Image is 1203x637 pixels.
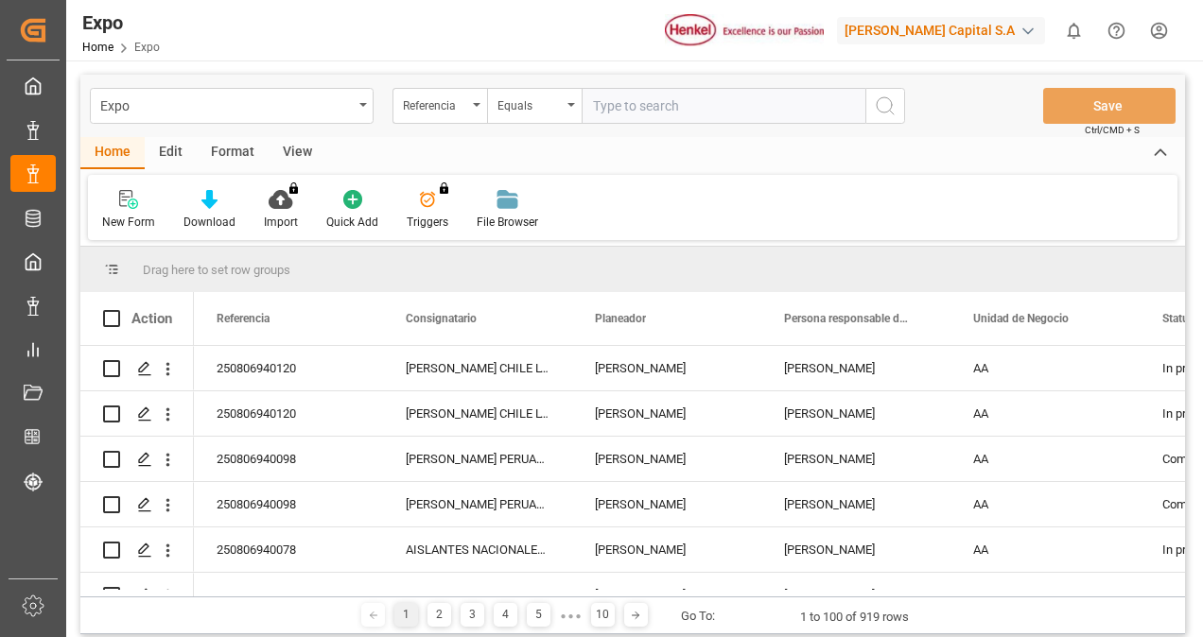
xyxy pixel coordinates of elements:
[1162,312,1194,325] span: Status
[572,527,761,572] div: [PERSON_NAME]
[950,482,1140,526] div: AA
[494,603,517,627] div: 4
[383,482,572,526] div: [PERSON_NAME] PERUANA, S.A.
[183,214,235,231] div: Download
[560,609,581,623] div: ● ● ●
[837,12,1053,48] button: [PERSON_NAME] Capital S.A
[527,603,550,627] div: 5
[572,346,761,390] div: [PERSON_NAME]
[591,603,615,627] div: 10
[194,573,383,617] div: 250806940172
[383,573,572,617] div: Adhesive Brands Limited
[100,93,353,116] div: Expo
[950,437,1140,481] div: AA
[572,482,761,526] div: [PERSON_NAME]
[383,437,572,481] div: [PERSON_NAME] PERUANA, S.A.
[950,573,1140,617] div: AA
[761,527,950,572] div: [PERSON_NAME]
[761,482,950,526] div: [PERSON_NAME]
[665,14,824,47] img: Henkel%20logo.jpg_1689854090.jpg
[572,391,761,436] div: [PERSON_NAME]
[1053,9,1095,52] button: show 0 new notifications
[784,312,911,325] span: Persona responsable de seguimiento
[80,437,194,482] div: Press SPACE to select this row.
[131,310,172,327] div: Action
[595,312,646,325] span: Planeador
[1085,123,1140,137] span: Ctrl/CMD + S
[90,88,374,124] button: open menu
[477,214,538,231] div: File Browser
[1043,88,1176,124] button: Save
[403,93,467,114] div: Referencia
[143,263,290,277] span: Drag here to set row groups
[761,573,950,617] div: [PERSON_NAME]
[82,9,160,37] div: Expo
[950,527,1140,572] div: AA
[194,437,383,481] div: 250806940098
[497,93,562,114] div: Equals
[572,573,761,617] div: [PERSON_NAME]
[80,482,194,527] div: Press SPACE to select this row.
[950,346,1140,390] div: AA
[761,346,950,390] div: [PERSON_NAME]
[80,346,194,391] div: Press SPACE to select this row.
[326,214,378,231] div: Quick Add
[80,527,194,573] div: Press SPACE to select this row.
[194,482,383,526] div: 250806940098
[865,88,905,124] button: search button
[197,137,269,169] div: Format
[392,88,487,124] button: open menu
[383,527,572,572] div: AISLANTES NACIONALES SPA
[383,391,572,436] div: [PERSON_NAME] CHILE LTDA.
[194,391,383,436] div: 250806940120
[194,346,383,390] div: 250806940120
[461,603,484,627] div: 3
[82,41,113,54] a: Home
[487,88,582,124] button: open menu
[572,437,761,481] div: [PERSON_NAME]
[761,437,950,481] div: [PERSON_NAME]
[761,391,950,436] div: [PERSON_NAME]
[406,312,477,325] span: Consignatario
[427,603,451,627] div: 2
[1095,9,1138,52] button: Help Center
[80,573,194,618] div: Press SPACE to select this row.
[394,603,418,627] div: 1
[800,608,909,627] div: 1 to 100 of 919 rows
[973,312,1069,325] span: Unidad de Negocio
[102,214,155,231] div: New Form
[950,391,1140,436] div: AA
[145,137,197,169] div: Edit
[194,527,383,572] div: 250806940078
[383,346,572,390] div: [PERSON_NAME] CHILE LTDA.
[217,312,270,325] span: Referencia
[582,88,865,124] input: Type to search
[837,17,1045,44] div: [PERSON_NAME] Capital S.A
[269,137,326,169] div: View
[80,137,145,169] div: Home
[80,391,194,437] div: Press SPACE to select this row.
[681,607,715,626] div: Go To:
